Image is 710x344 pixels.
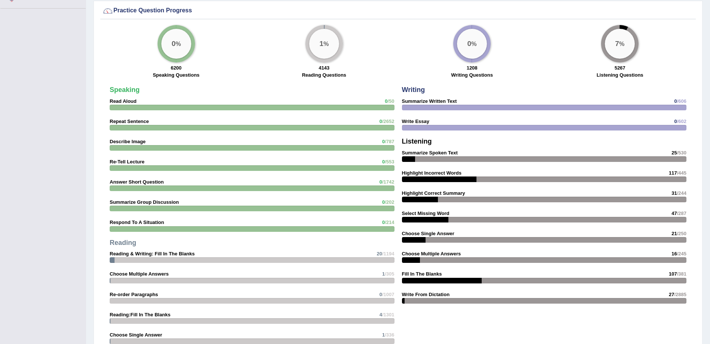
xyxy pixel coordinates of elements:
[677,190,686,196] span: /244
[380,119,382,124] span: 0
[382,219,385,225] span: 0
[671,251,677,257] span: 16
[302,71,346,79] label: Reading Questions
[382,292,394,297] span: /1007
[615,39,619,47] big: 7
[677,271,686,277] span: /381
[402,119,429,124] strong: Write Essay
[110,98,137,104] strong: Read Aloud
[402,138,432,145] strong: Listening
[402,98,457,104] strong: Summarize Written Text
[671,150,677,156] span: 25
[385,199,394,205] span: /202
[467,39,472,47] big: 0
[677,231,686,236] span: /250
[385,139,394,144] span: /787
[457,29,487,59] div: %
[677,170,686,176] span: /445
[153,71,199,79] label: Speaking Questions
[387,98,394,104] span: /50
[110,219,164,225] strong: Respond To A Situation
[669,170,677,176] span: 117
[674,98,677,104] span: 0
[385,219,394,225] span: /214
[110,251,195,257] strong: Reading & Writing: Fill In The Blanks
[402,271,442,277] strong: Fill In The Blanks
[382,332,385,338] span: 1
[677,98,686,104] span: /606
[382,119,394,124] span: /2652
[319,39,323,47] big: 1
[385,332,394,338] span: /336
[669,292,674,297] span: 27
[380,179,382,185] span: 0
[674,119,677,124] span: 0
[677,211,686,216] span: /287
[161,29,191,59] div: %
[674,292,686,297] span: /2885
[110,86,140,93] strong: Speaking
[382,271,385,277] span: 1
[669,271,677,277] span: 107
[309,29,339,59] div: %
[677,150,686,156] span: /530
[382,179,394,185] span: /1742
[402,211,450,216] strong: Select Missing Word
[382,312,394,317] span: /1301
[110,179,164,185] strong: Answer Short Question
[380,312,382,317] span: 4
[671,190,677,196] span: 31
[380,292,382,297] span: 0
[671,211,677,216] span: 47
[319,65,329,71] strong: 4143
[110,312,171,317] strong: Reading:Fill In The Blanks
[402,190,465,196] strong: Highlight Correct Summary
[605,29,635,59] div: %
[597,71,643,79] label: Listening Questions
[385,271,394,277] span: /305
[110,199,179,205] strong: Summarize Group Discussion
[102,5,694,16] div: Practice Question Progress
[402,292,450,297] strong: Write From Dictation
[110,159,144,165] strong: Re-Tell Lecture
[467,65,478,71] strong: 1208
[382,199,385,205] span: 0
[677,119,686,124] span: /602
[110,239,136,246] strong: Reading
[382,159,385,165] span: 0
[402,86,425,93] strong: Writing
[171,65,182,71] strong: 6200
[402,231,454,236] strong: Choose Single Answer
[451,71,493,79] label: Writing Questions
[110,271,169,277] strong: Choose Multiple Answers
[382,251,394,257] span: /1194
[402,251,461,257] strong: Choose Multiple Answers
[385,98,387,104] span: 0
[402,150,458,156] strong: Summarize Spoken Text
[677,251,686,257] span: /245
[382,139,385,144] span: 0
[110,332,162,338] strong: Choose Single Answer
[110,119,149,124] strong: Repeat Sentence
[377,251,382,257] span: 20
[171,39,176,47] big: 0
[110,139,146,144] strong: Describe Image
[110,292,158,297] strong: Re-order Paragraphs
[385,159,394,165] span: /553
[402,170,461,176] strong: Highlight Incorrect Words
[671,231,677,236] span: 21
[615,65,625,71] strong: 5267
